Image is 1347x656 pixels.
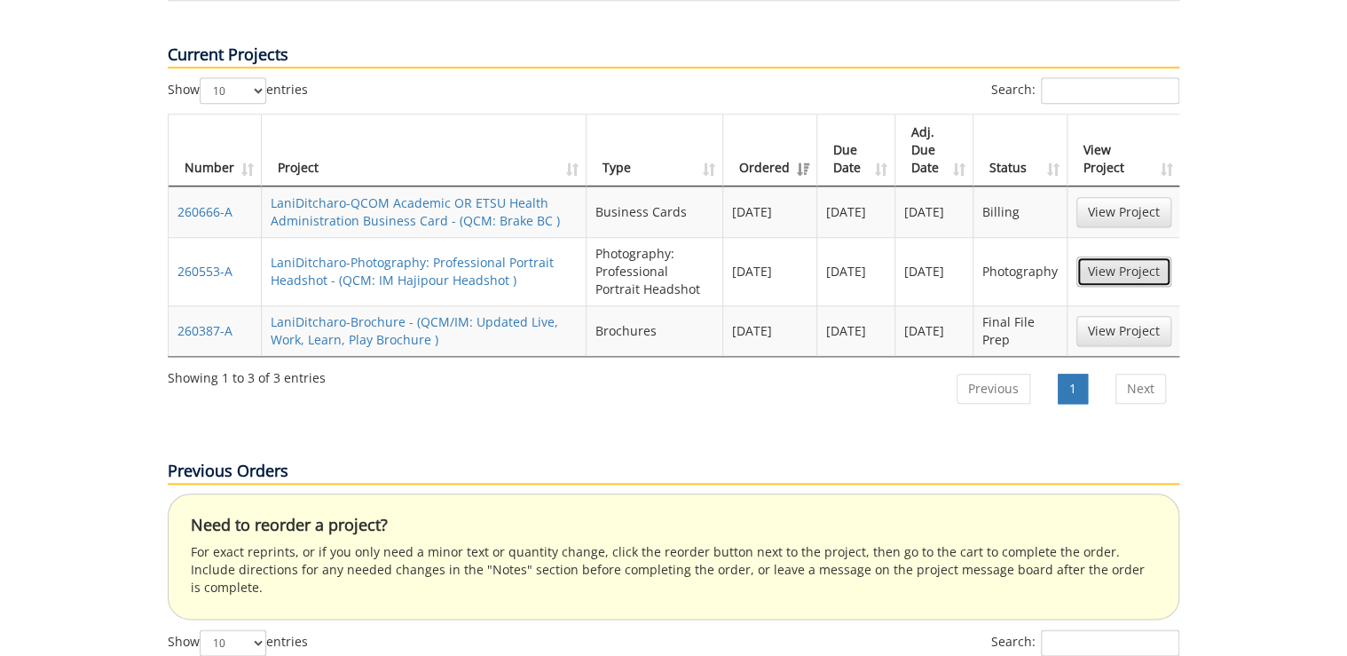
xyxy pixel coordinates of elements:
[973,237,1067,305] td: Photography
[168,362,326,387] div: Showing 1 to 3 of 3 entries
[1067,115,1180,186] th: View Project: activate to sort column ascending
[973,305,1067,356] td: Final File Prep
[200,629,266,656] select: Showentries
[957,374,1030,404] a: Previous
[723,237,817,305] td: [DATE]
[1115,374,1166,404] a: Next
[1076,257,1171,287] a: View Project
[587,115,723,186] th: Type: activate to sort column ascending
[973,115,1067,186] th: Status: activate to sort column ascending
[723,115,817,186] th: Ordered: activate to sort column ascending
[817,115,895,186] th: Due Date: activate to sort column ascending
[991,77,1179,104] label: Search:
[817,186,895,237] td: [DATE]
[271,194,560,229] a: LaniDitcharo-QCOM Academic OR ETSU Health Administration Business Card - (QCM: Brake BC )
[1058,374,1088,404] a: 1
[169,115,262,186] th: Number: activate to sort column ascending
[991,629,1179,656] label: Search:
[168,77,308,104] label: Show entries
[168,460,1179,485] p: Previous Orders
[168,629,308,656] label: Show entries
[723,186,817,237] td: [DATE]
[1041,629,1179,656] input: Search:
[973,186,1067,237] td: Billing
[895,115,973,186] th: Adj. Due Date: activate to sort column ascending
[168,43,1179,68] p: Current Projects
[1076,316,1171,346] a: View Project
[895,305,973,356] td: [DATE]
[262,115,587,186] th: Project: activate to sort column ascending
[587,186,723,237] td: Business Cards
[191,517,1156,534] h4: Need to reorder a project?
[271,254,554,288] a: LaniDitcharo-Photography: Professional Portrait Headshot - (QCM: IM Hajipour Headshot )
[177,203,232,220] a: 260666-A
[723,305,817,356] td: [DATE]
[191,543,1156,597] p: For exact reprints, or if you only need a minor text or quantity change, click the reorder button...
[1041,77,1179,104] input: Search:
[587,237,723,305] td: Photography: Professional Portrait Headshot
[177,263,232,280] a: 260553-A
[271,313,558,348] a: LaniDitcharo-Brochure - (QCM/IM: Updated Live, Work, Learn, Play Brochure )
[895,186,973,237] td: [DATE]
[200,77,266,104] select: Showentries
[895,237,973,305] td: [DATE]
[587,305,723,356] td: Brochures
[817,237,895,305] td: [DATE]
[817,305,895,356] td: [DATE]
[177,322,232,339] a: 260387-A
[1076,197,1171,227] a: View Project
